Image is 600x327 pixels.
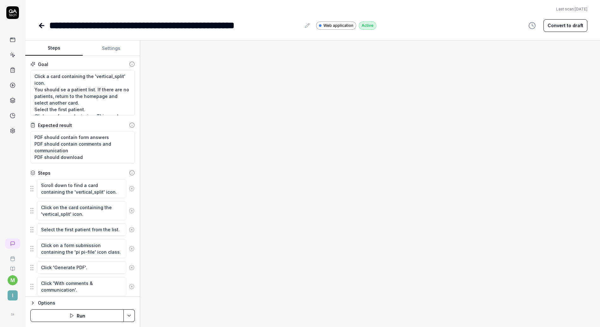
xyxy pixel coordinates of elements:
[30,261,135,274] div: Suggestions
[126,223,137,236] button: Remove step
[575,7,587,11] time: [DATE]
[38,122,72,129] div: Expected result
[126,261,137,274] button: Remove step
[126,242,137,255] button: Remove step
[8,290,18,300] span: I
[126,280,137,293] button: Remove step
[316,21,356,30] a: Web application
[556,6,587,12] button: Last scan:[DATE]
[30,179,135,198] div: Suggestions
[3,251,22,261] a: Book a call with us
[543,19,587,32] button: Convert to draft
[30,223,135,236] div: Suggestions
[30,201,135,221] div: Suggestions
[323,23,353,28] span: Web application
[83,41,140,56] button: Settings
[38,170,51,176] div: Steps
[30,299,135,307] button: Options
[556,6,587,12] span: Last scan:
[126,182,137,195] button: Remove step
[25,41,83,56] button: Steps
[3,285,22,302] button: I
[126,204,137,217] button: Remove step
[30,277,135,296] div: Suggestions
[359,21,376,30] div: Active
[30,239,135,258] div: Suggestions
[38,61,48,68] div: Goal
[525,19,540,32] button: View version history
[38,299,135,307] div: Options
[30,309,124,322] button: Run
[3,261,22,271] a: Documentation
[8,275,18,285] button: m
[5,239,20,249] a: New conversation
